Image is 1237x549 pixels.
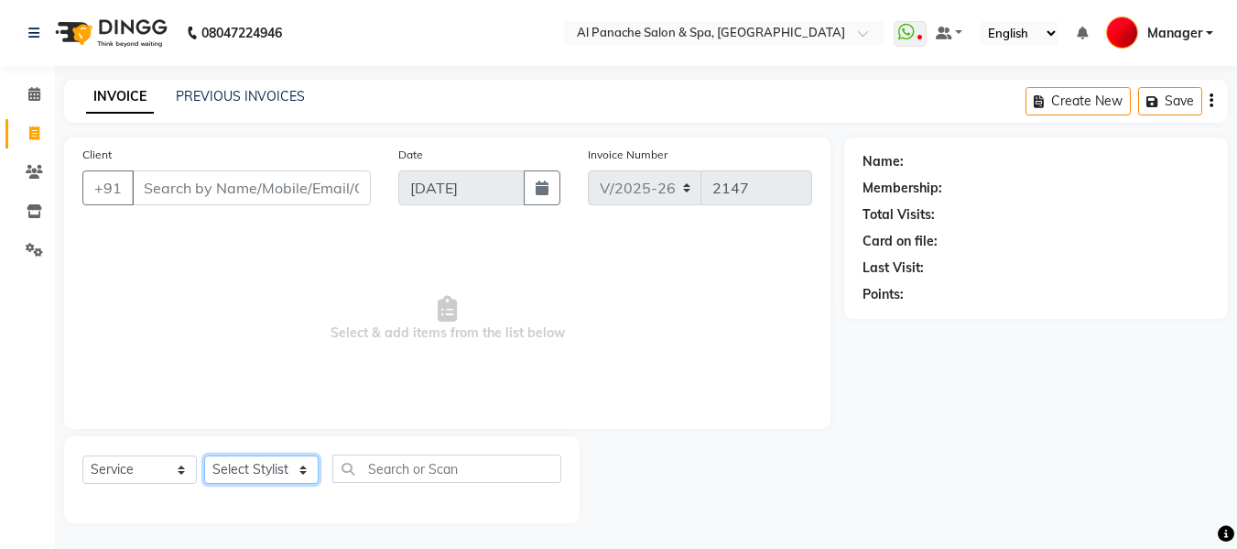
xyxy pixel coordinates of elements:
[47,7,172,59] img: logo
[1025,87,1131,115] button: Create New
[588,147,667,163] label: Invoice Number
[201,7,282,59] b: 08047224946
[1147,24,1202,43] span: Manager
[176,88,305,104] a: PREVIOUS INVOICES
[863,205,935,225] div: Total Visits:
[863,152,904,171] div: Name:
[86,81,154,114] a: INVOICE
[132,170,371,205] input: Search by Name/Mobile/Email/Code
[1138,87,1202,115] button: Save
[82,170,134,205] button: +91
[863,232,938,251] div: Card on file:
[332,455,561,483] input: Search or Scan
[863,285,904,304] div: Points:
[82,227,812,411] span: Select & add items from the list below
[398,147,423,163] label: Date
[1106,16,1138,49] img: Manager
[863,179,942,198] div: Membership:
[863,258,924,278] div: Last Visit:
[82,147,112,163] label: Client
